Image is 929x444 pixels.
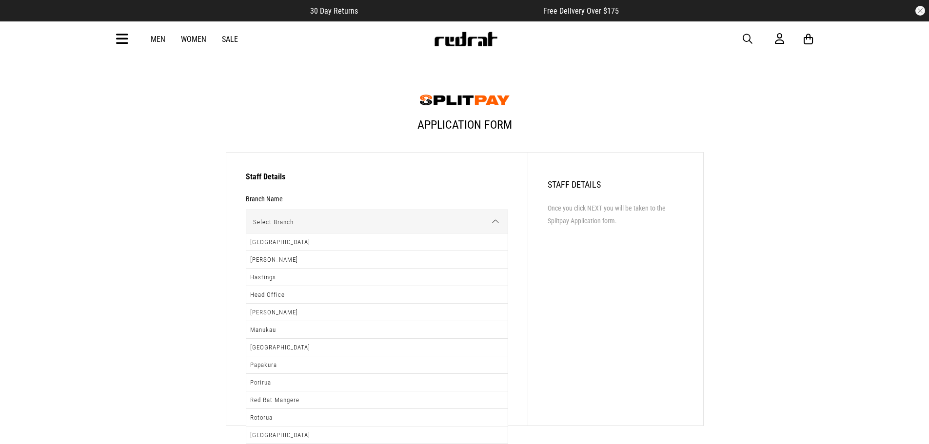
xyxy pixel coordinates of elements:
h2: Staff Details [548,179,684,190]
li: Head Office [246,286,508,304]
h3: Staff Details [246,172,508,187]
li: [PERSON_NAME] [246,304,508,321]
a: Men [151,35,165,44]
li: Hastings [246,269,508,286]
a: Sale [222,35,238,44]
li: Rotorua [246,409,508,426]
img: Redrat logo [434,32,498,46]
a: Women [181,35,206,44]
li: Porirua [246,374,508,391]
li: [GEOGRAPHIC_DATA] [246,233,508,251]
li: [GEOGRAPHIC_DATA] [246,339,508,356]
span: Select Branch [246,210,501,234]
li: Red Rat Mangere [246,391,508,409]
h1: Application Form [226,110,704,147]
span: Free Delivery Over $175 [543,6,619,16]
li: [PERSON_NAME] [246,251,508,269]
li: Manukau [246,321,508,339]
iframe: Customer reviews powered by Trustpilot [377,6,524,16]
li: Papakura [246,356,508,374]
li: Once you click NEXT you will be taken to the Splitpay Application form. [548,202,684,227]
span: 30 Day Returns [310,6,358,16]
li: [GEOGRAPHIC_DATA] [246,426,508,444]
h3: Branch Name [246,195,283,203]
